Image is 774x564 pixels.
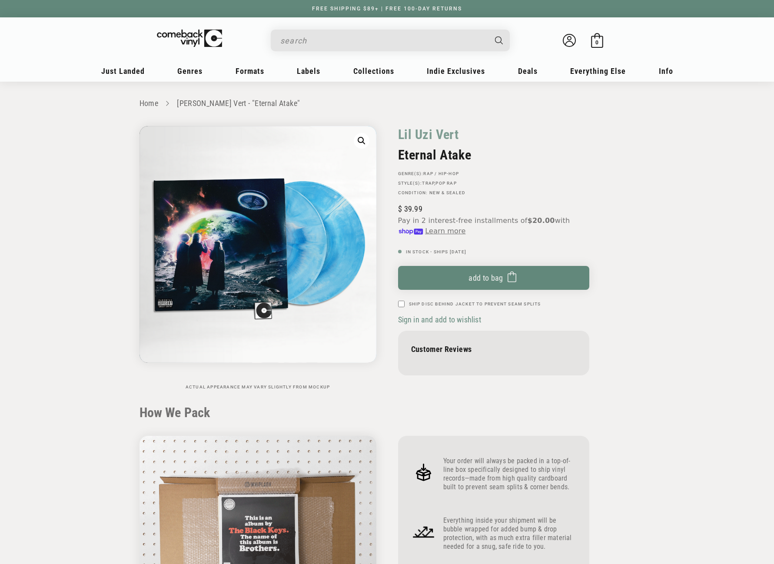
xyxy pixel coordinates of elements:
[411,460,436,485] img: Frame_4.png
[427,66,485,76] span: Indie Exclusives
[422,181,434,186] a: Trap
[409,301,541,307] label: Ship Disc Behind Jacket To Prevent Seam Splits
[570,66,626,76] span: Everything Else
[398,204,422,213] span: 39.99
[518,66,538,76] span: Deals
[236,66,264,76] span: Formats
[398,249,589,255] p: In Stock - Ships [DATE]
[443,457,576,491] p: Your order will always be packed in a top-of-line box specifically designed to ship vinyl records...
[280,32,486,50] input: search
[398,126,459,143] a: Lil Uzi Vert
[101,66,145,76] span: Just Landed
[353,66,394,76] span: Collections
[468,273,503,282] span: Add to bag
[303,6,471,12] a: FREE SHIPPING $89+ | FREE 100-DAY RETURNS
[411,519,436,544] img: Frame_4_1.png
[140,99,158,108] a: Home
[140,97,635,110] nav: breadcrumbs
[398,171,589,176] p: GENRE(S):
[398,147,589,163] h2: Eternal Atake
[411,345,576,354] p: Customer Reviews
[140,385,376,390] p: Actual appearance may vary slightly from mockup
[398,204,402,213] span: $
[595,39,598,46] span: 0
[177,66,203,76] span: Genres
[398,315,484,325] button: Sign in and add to wishlist
[398,190,589,196] p: Condition: New & Sealed
[177,99,300,108] a: [PERSON_NAME] Vert - "Eternal Atake"
[487,30,511,51] button: Search
[423,171,459,176] a: Rap / Hip-Hop
[271,30,510,51] div: Search
[398,266,589,290] button: Add to bag
[398,315,481,324] span: Sign in and add to wishlist
[659,66,673,76] span: Info
[297,66,320,76] span: Labels
[140,405,635,421] h2: How We Pack
[443,516,576,551] p: Everything inside your shipment will be bubble wrapped for added bump & drop protection, with as ...
[398,181,589,186] p: STYLE(S): ,
[140,126,376,390] media-gallery: Gallery Viewer
[435,181,456,186] a: Pop Rap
